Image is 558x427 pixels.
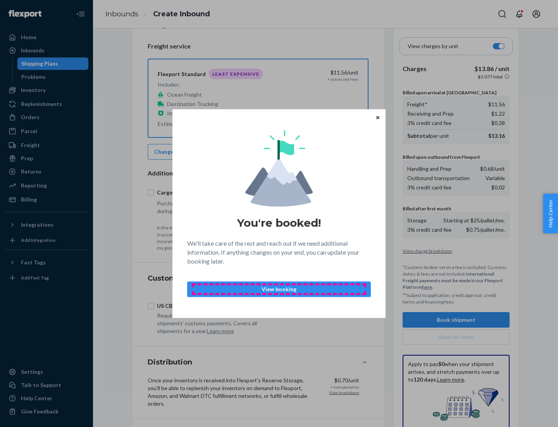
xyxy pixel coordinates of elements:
p: We'll take care of the rest and reach out if we need additional information. If anything changes ... [187,239,371,266]
h1: You're booked! [237,216,321,230]
img: svg+xml,%3Csvg%20viewBox%3D%220%200%20174%20197%22%20fill%3D%22none%22%20xmlns%3D%22http%3A%2F%2F... [245,130,313,207]
p: View booking [194,285,364,293]
button: View booking [187,281,371,297]
button: Close [374,113,382,122]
